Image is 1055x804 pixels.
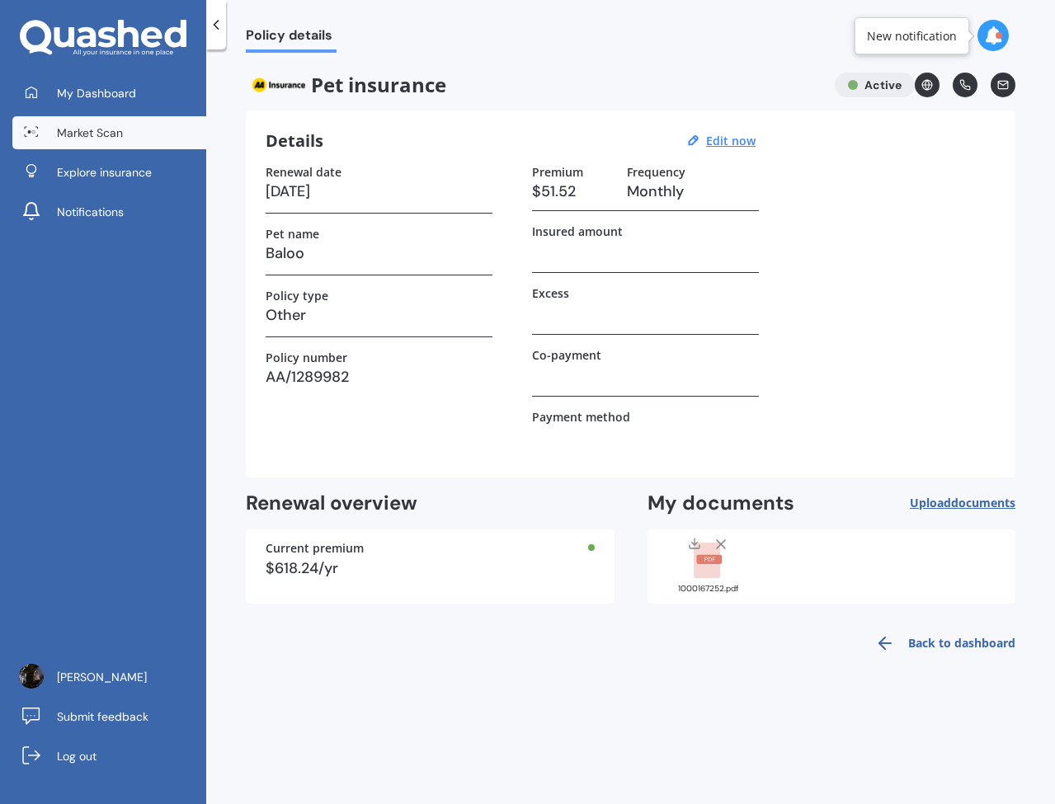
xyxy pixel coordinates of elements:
[12,156,206,189] a: Explore insurance
[910,496,1015,510] span: Upload
[12,700,206,733] a: Submit feedback
[532,224,623,238] label: Insured amount
[266,350,347,364] label: Policy number
[266,561,595,576] div: $618.24/yr
[532,348,601,362] label: Co-payment
[57,125,123,141] span: Market Scan
[57,164,152,181] span: Explore insurance
[266,289,328,303] label: Policy type
[57,748,97,764] span: Log out
[532,286,569,300] label: Excess
[19,664,44,689] img: ACg8ocJ_Wtwwqgfcu5RReuqO3m3NaH0OujAkd60i-WHQLIEaXDDitlw=s96-c
[12,77,206,110] a: My Dashboard
[57,204,124,220] span: Notifications
[266,130,323,152] h3: Details
[266,165,341,179] label: Renewal date
[12,195,206,228] a: Notifications
[266,303,492,327] h3: Other
[246,491,615,516] h2: Renewal overview
[246,27,337,49] span: Policy details
[667,585,750,593] div: 1000167252.pdf
[246,73,311,97] img: AA.webp
[627,165,685,179] label: Frequency
[865,623,1015,663] a: Back to dashboard
[951,495,1015,510] span: documents
[532,165,583,179] label: Premium
[701,134,761,148] button: Edit now
[266,179,492,204] h3: [DATE]
[867,28,957,45] div: New notification
[266,543,595,554] div: Current premium
[532,179,614,204] h3: $51.52
[648,491,794,516] h2: My documents
[910,491,1015,516] button: Uploaddocuments
[57,85,136,101] span: My Dashboard
[706,133,756,148] u: Edit now
[266,241,492,266] h3: Baloo
[266,364,492,389] h3: AA/1289982
[12,661,206,694] a: [PERSON_NAME]
[12,116,206,149] a: Market Scan
[57,669,147,685] span: [PERSON_NAME]
[532,410,630,424] label: Payment method
[627,179,759,204] h3: Monthly
[57,708,148,725] span: Submit feedback
[246,73,822,97] span: Pet insurance
[266,227,319,241] label: Pet name
[12,740,206,773] a: Log out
